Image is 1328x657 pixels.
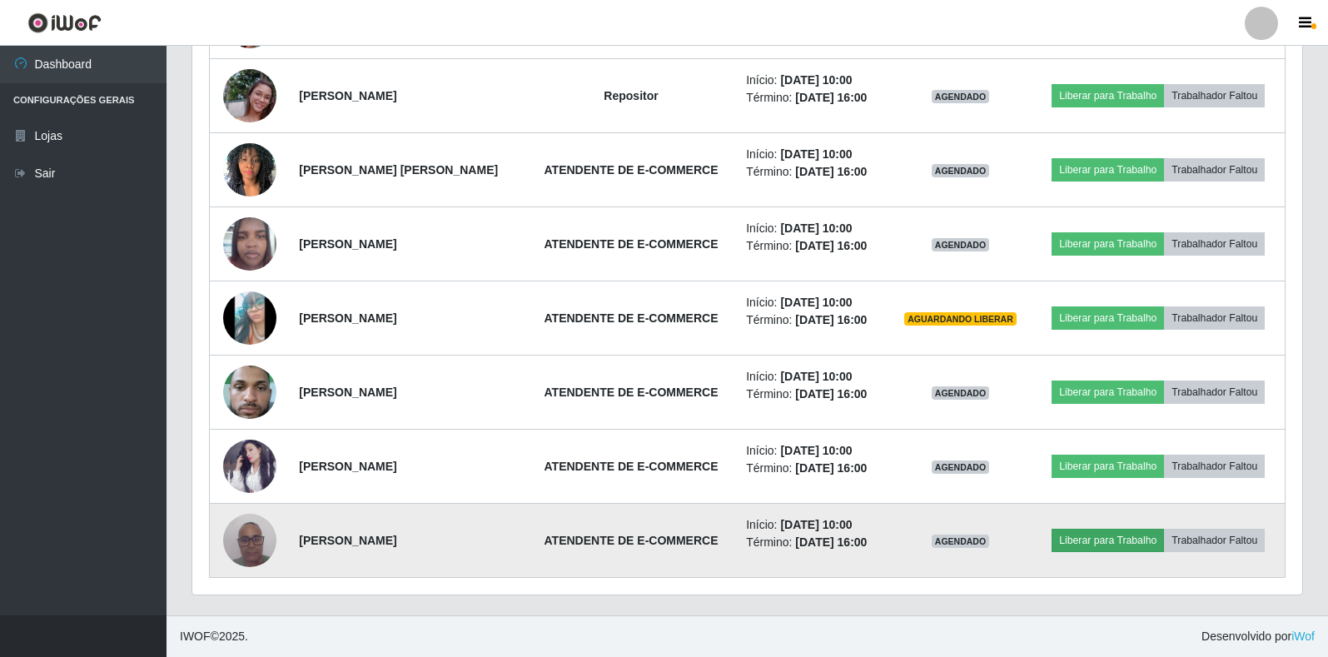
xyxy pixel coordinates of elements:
time: [DATE] 10:00 [780,147,852,161]
time: [DATE] 10:00 [780,73,852,87]
strong: ATENDENTE DE E-COMMERCE [545,311,719,325]
button: Liberar para Trabalho [1052,529,1164,552]
strong: Repositor [604,89,658,102]
li: Início: [746,516,878,534]
strong: ATENDENTE DE E-COMMERCE [545,386,719,399]
button: Liberar para Trabalho [1052,381,1164,404]
li: Término: [746,534,878,551]
button: Trabalhador Faltou [1164,306,1265,330]
span: AGENDADO [932,460,990,474]
li: Início: [746,72,878,89]
time: [DATE] 10:00 [780,370,852,383]
button: Trabalhador Faltou [1164,529,1265,552]
li: Início: [746,368,878,386]
time: [DATE] 10:00 [780,221,852,235]
li: Término: [746,311,878,329]
img: 1750014841176.jpeg [223,208,276,279]
li: Término: [746,460,878,477]
span: AGENDADO [932,164,990,177]
time: [DATE] 16:00 [795,535,867,549]
li: Término: [746,163,878,181]
time: [DATE] 16:00 [795,91,867,104]
span: Desenvolvido por [1201,628,1315,645]
strong: [PERSON_NAME] [299,460,396,473]
time: [DATE] 10:00 [780,518,852,531]
li: Início: [746,220,878,237]
button: Trabalhador Faltou [1164,232,1265,256]
strong: [PERSON_NAME] [PERSON_NAME] [299,163,498,177]
a: iWof [1291,630,1315,643]
button: Trabalhador Faltou [1164,381,1265,404]
strong: ATENDENTE DE E-COMMERCE [545,163,719,177]
button: Trabalhador Faltou [1164,455,1265,478]
strong: ATENDENTE DE E-COMMERCE [545,534,719,547]
button: Liberar para Trabalho [1052,84,1164,107]
strong: [PERSON_NAME] [299,311,396,325]
span: IWOF [180,630,211,643]
span: AGUARDANDO LIBERAR [904,312,1017,326]
img: 1758737103352.jpeg [223,505,276,575]
li: Início: [746,294,878,311]
span: © 2025 . [180,628,248,645]
img: 1755380382994.jpeg [223,259,276,377]
time: [DATE] 16:00 [795,461,867,475]
li: Término: [746,237,878,255]
img: 1756500901770.jpeg [223,345,276,440]
strong: [PERSON_NAME] [299,237,396,251]
button: Liberar para Trabalho [1052,455,1164,478]
time: [DATE] 16:00 [795,387,867,401]
button: Liberar para Trabalho [1052,232,1164,256]
strong: [PERSON_NAME] [299,386,396,399]
span: AGENDADO [932,90,990,103]
time: [DATE] 16:00 [795,165,867,178]
time: [DATE] 10:00 [780,296,852,309]
li: Início: [746,442,878,460]
img: 1748449029171.jpeg [223,134,276,205]
span: AGENDADO [932,386,990,400]
span: AGENDADO [932,535,990,548]
time: [DATE] 16:00 [795,239,867,252]
time: [DATE] 10:00 [780,444,852,457]
strong: ATENDENTE DE E-COMMERCE [545,237,719,251]
strong: [PERSON_NAME] [299,534,396,547]
li: Início: [746,146,878,163]
button: Liberar para Trabalho [1052,306,1164,330]
strong: [PERSON_NAME] [299,89,396,102]
li: Término: [746,386,878,403]
button: Liberar para Trabalho [1052,158,1164,182]
li: Término: [746,89,878,107]
img: CoreUI Logo [27,12,102,33]
button: Trabalhador Faltou [1164,158,1265,182]
strong: ATENDENTE DE E-COMMERCE [545,460,719,473]
img: 1756921988919.jpeg [223,48,276,143]
img: 1757034953897.jpeg [223,440,276,493]
span: AGENDADO [932,238,990,251]
time: [DATE] 16:00 [795,313,867,326]
button: Trabalhador Faltou [1164,84,1265,107]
